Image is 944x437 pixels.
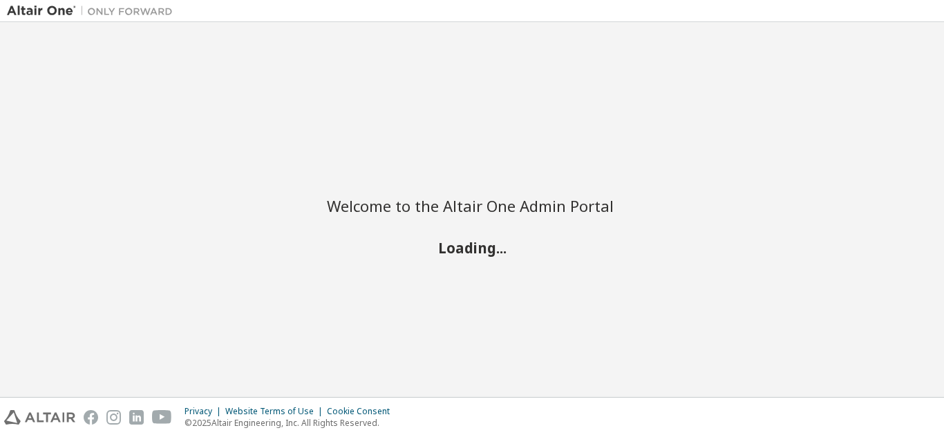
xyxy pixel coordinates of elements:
[152,410,172,425] img: youtube.svg
[7,4,180,18] img: Altair One
[327,196,617,215] h2: Welcome to the Altair One Admin Portal
[185,417,398,429] p: © 2025 Altair Engineering, Inc. All Rights Reserved.
[185,406,225,417] div: Privacy
[129,410,144,425] img: linkedin.svg
[327,238,617,256] h2: Loading...
[106,410,121,425] img: instagram.svg
[84,410,98,425] img: facebook.svg
[4,410,75,425] img: altair_logo.svg
[225,406,327,417] div: Website Terms of Use
[327,406,398,417] div: Cookie Consent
